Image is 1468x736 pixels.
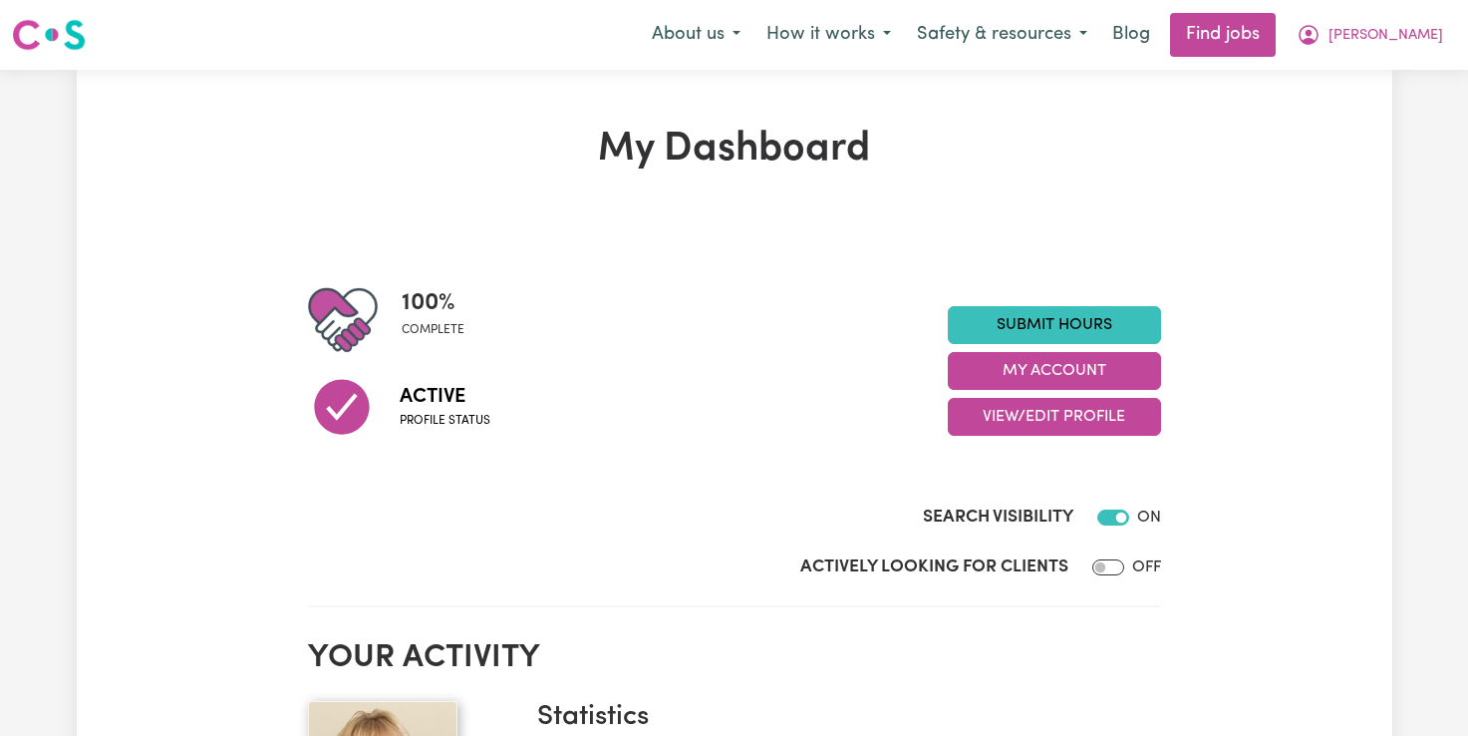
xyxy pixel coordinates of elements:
[904,14,1100,56] button: Safety & resources
[1100,13,1162,57] a: Blog
[308,639,1161,677] h2: Your activity
[948,398,1161,436] button: View/Edit Profile
[12,12,86,58] a: Careseekers logo
[800,554,1068,580] label: Actively Looking for Clients
[400,382,490,412] span: Active
[1132,559,1161,575] span: OFF
[400,412,490,430] span: Profile status
[753,14,904,56] button: How it works
[1137,510,1161,526] span: ON
[1284,14,1456,56] button: My Account
[948,306,1161,344] a: Submit Hours
[12,17,86,53] img: Careseekers logo
[1170,13,1276,57] a: Find jobs
[402,321,464,339] span: complete
[537,701,1145,735] h3: Statistics
[308,126,1161,174] h1: My Dashboard
[639,14,753,56] button: About us
[923,505,1073,531] label: Search Visibility
[1328,25,1443,47] span: [PERSON_NAME]
[402,285,464,321] span: 100 %
[402,285,480,355] div: Profile completeness: 100%
[948,352,1161,390] button: My Account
